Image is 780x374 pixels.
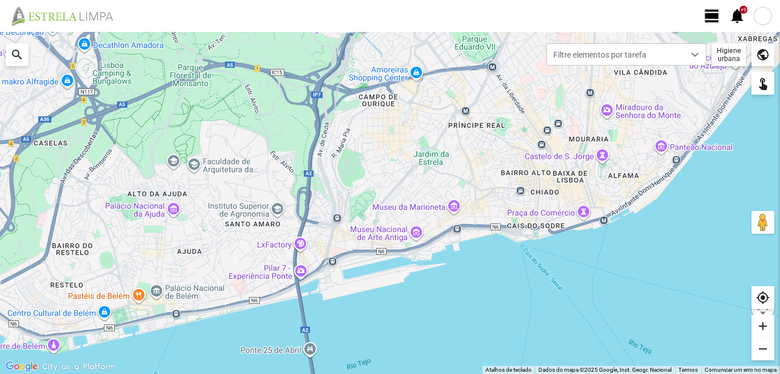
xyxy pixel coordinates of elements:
[3,359,41,374] img: Google
[684,44,706,65] div: dropdown trigger
[729,7,746,25] span: notifications
[751,338,774,360] div: remove
[485,366,532,374] button: Atalhos de teclado
[6,43,29,66] div: search
[712,43,746,66] div: Higiene urbana
[751,211,774,234] button: Arraste o Pegman para o mapa para abrir o Street View
[8,6,126,26] img: file
[547,44,684,65] span: Filtre elementos por tarefa
[751,315,774,338] div: add
[678,367,698,373] a: Termos (abre num novo separador)
[751,72,774,95] div: touch_app
[751,286,774,309] div: my_location
[703,7,721,25] span: view_day
[538,367,672,373] span: Dados do mapa ©2025 Google, Inst. Geogr. Nacional
[751,43,774,66] div: public
[739,6,747,14] div: +9
[705,367,777,373] a: Comunicar um erro no mapa
[3,359,41,374] a: Abrir esta área no Google Maps (abre uma nova janela)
